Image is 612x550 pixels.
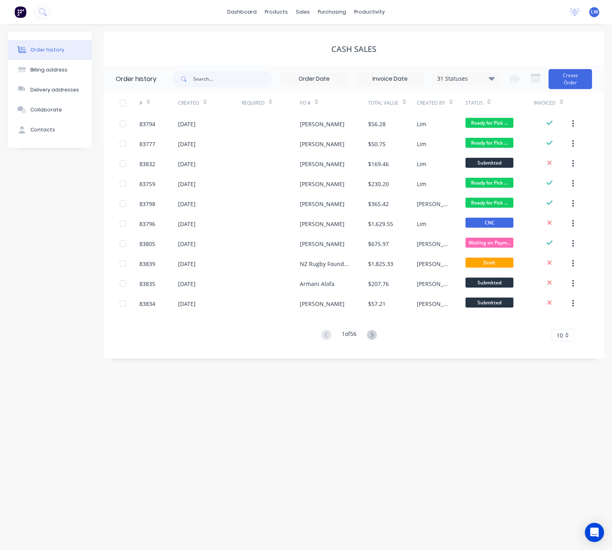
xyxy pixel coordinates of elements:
div: [DATE] [178,160,196,168]
div: Invoiced [534,99,556,107]
span: Ready for Pick ... [465,118,513,128]
span: LW [591,8,598,16]
div: [DATE] [178,180,196,188]
div: Lim [417,120,426,128]
div: Collaborate [30,106,62,113]
div: 83832 [139,160,155,168]
div: Lim [417,180,426,188]
div: $230.20 [368,180,389,188]
div: Required [242,99,265,107]
div: $1,629.55 [368,220,393,228]
div: $207.76 [368,280,389,288]
div: [PERSON_NAME] [300,160,345,168]
input: Invoice Date [357,73,424,85]
div: [PERSON_NAME] [417,280,450,288]
div: Lim [417,220,426,228]
div: 83794 [139,120,155,128]
div: $675.97 [368,240,389,248]
div: $1,825.33 [368,260,393,268]
span: Submitted [465,158,513,168]
button: Order history [8,40,92,60]
div: 83777 [139,140,155,148]
div: $56.28 [368,120,386,128]
div: Lim [417,140,426,148]
div: purchasing [314,6,350,18]
span: Ready for Pick ... [465,138,513,148]
div: # [139,92,178,114]
div: [PERSON_NAME] [300,220,345,228]
div: Delivery addresses [30,86,79,93]
input: Order Date [281,73,348,85]
button: Billing address [8,60,92,80]
div: [DATE] [178,120,196,128]
div: # [139,99,143,107]
div: [PERSON_NAME] [300,140,345,148]
div: Contacts [30,126,55,133]
div: Required [242,92,300,114]
img: Factory [14,6,26,18]
div: 83798 [139,200,155,208]
div: 1 of 56 [342,330,357,341]
div: $50.75 [368,140,386,148]
div: 83805 [139,240,155,248]
div: [PERSON_NAME] [417,200,450,208]
div: 83835 [139,280,155,288]
div: Total Value [368,99,398,107]
div: Status [465,99,483,107]
div: Status [465,92,534,114]
span: Ready for Pick ... [465,178,513,188]
div: [DATE] [178,280,196,288]
div: [PERSON_NAME] [417,240,450,248]
button: Create Order [549,69,592,89]
div: [PERSON_NAME] [417,260,450,268]
div: Billing address [30,66,67,73]
div: Created [178,92,242,114]
div: [DATE] [178,300,196,308]
span: Waiting on Paym... [465,238,513,248]
div: [PERSON_NAME] [300,240,345,248]
span: Draft [465,258,513,268]
div: products [261,6,292,18]
div: Invoiced [534,92,573,114]
div: [PERSON_NAME] [300,200,345,208]
div: [DATE] [178,220,196,228]
span: CNC [465,218,513,228]
div: Cash Sales [331,44,376,54]
div: [PERSON_NAME] [300,300,345,308]
div: Total Value [368,92,417,114]
div: productivity [350,6,389,18]
span: Ready for Pick ... [465,198,513,208]
button: Contacts [8,120,92,140]
div: $365.42 [368,200,389,208]
div: Created By [417,99,445,107]
div: [PERSON_NAME] [417,300,450,308]
div: PO # [300,92,368,114]
span: Submitted [465,278,513,288]
div: Armani Alofa [300,280,335,288]
span: Submitted [465,298,513,308]
div: Created [178,99,199,107]
button: Delivery addresses [8,80,92,100]
div: Open Intercom Messenger [585,523,604,542]
div: 83839 [139,260,155,268]
div: [DATE] [178,200,196,208]
div: $169.46 [368,160,389,168]
div: Created By [417,92,465,114]
div: Order history [30,46,64,54]
div: [DATE] [178,140,196,148]
div: PO # [300,99,311,107]
button: Collaborate [8,100,92,120]
div: 31 Statuses [432,74,499,83]
span: 10 [557,331,563,340]
a: dashboard [223,6,261,18]
div: [DATE] [178,260,196,268]
div: Lim [417,160,426,168]
div: Order history [116,74,156,84]
div: 83796 [139,220,155,228]
div: NZ Rugby Foundation Inc [300,260,352,268]
div: [DATE] [178,240,196,248]
div: 83759 [139,180,155,188]
div: [PERSON_NAME] [300,180,345,188]
input: Search... [193,71,272,87]
div: sales [292,6,314,18]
